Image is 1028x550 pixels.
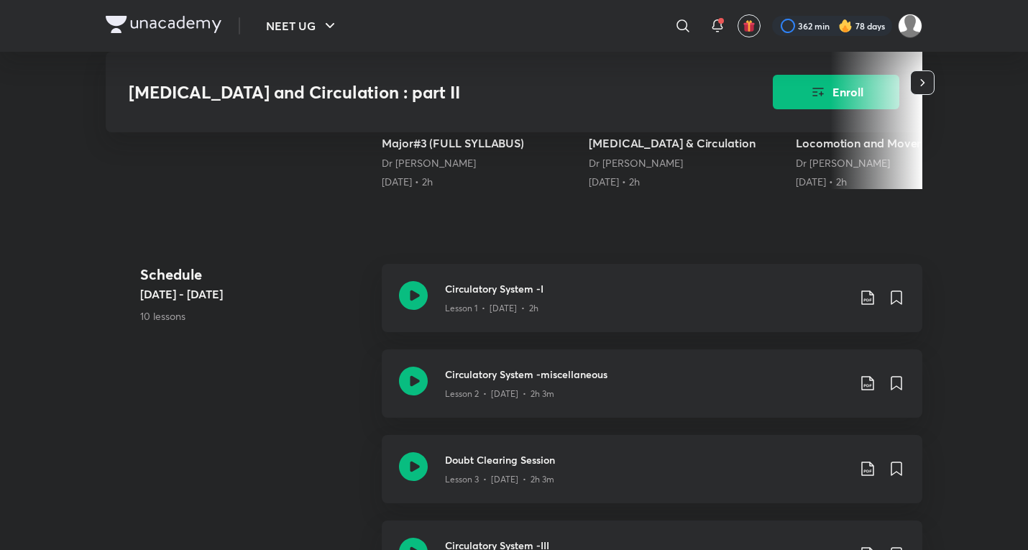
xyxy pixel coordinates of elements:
a: Dr [PERSON_NAME] [382,156,476,170]
div: 12th Apr • 2h [382,175,577,189]
h3: Doubt Clearing Session [445,452,848,467]
h3: Circulatory System -I [445,281,848,296]
p: Lesson 3 • [DATE] • 2h 3m [445,473,554,486]
p: Lesson 1 • [DATE] • 2h [445,302,538,315]
div: Dr Amit Gupta [589,156,784,170]
p: 10 lessons [140,308,370,324]
a: Doubt Clearing SessionLesson 3 • [DATE] • 2h 3m [382,435,922,521]
a: Dr [PERSON_NAME] [589,156,683,170]
img: streak [838,19,853,33]
a: Circulatory System -ILesson 1 • [DATE] • 2h [382,264,922,349]
button: Enroll [773,75,899,109]
h5: [DATE] - [DATE] [140,285,370,303]
div: 1st Jul • 2h [796,175,991,189]
div: Dr Amit Gupta [382,156,577,170]
a: Company Logo [106,16,221,37]
h5: NEET-2026 Challenger/ NCERT-XI/ Locomotion and Movement [796,117,991,152]
h5: NEET UG : FINAL COUNTDOWN Major#3 (FULL SYLLABUS) [382,117,577,152]
button: NEET UG [257,12,347,40]
h3: Circulatory System -miscellaneous [445,367,848,382]
img: Kushagra Singh [898,14,922,38]
h5: NEET-2026 Challenger/ NCERT-XI/ [MEDICAL_DATA] & Circulation [589,117,784,152]
div: 22nd Jun • 2h [589,175,784,189]
img: avatar [743,19,756,32]
a: Circulatory System -miscellaneousLesson 2 • [DATE] • 2h 3m [382,349,922,435]
img: Company Logo [106,16,221,33]
div: Dr Amit Gupta [796,156,991,170]
button: avatar [738,14,761,37]
p: Lesson 2 • [DATE] • 2h 3m [445,388,554,400]
h4: Schedule [140,264,370,285]
h3: [MEDICAL_DATA] and Circulation : part II [129,82,692,103]
a: Dr [PERSON_NAME] [796,156,890,170]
